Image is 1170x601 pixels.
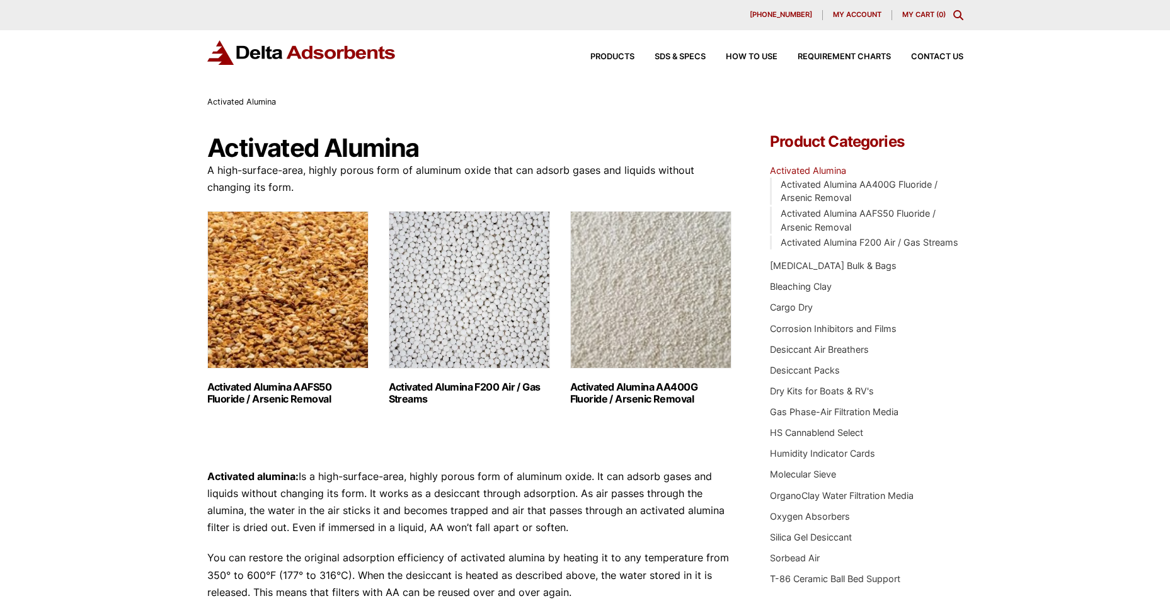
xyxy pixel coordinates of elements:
img: Activated Alumina AA400G Fluoride / Arsenic Removal [570,211,731,369]
a: Products [570,53,634,61]
a: Silica Gel Desiccant [770,532,852,542]
a: Bleaching Clay [770,281,832,292]
a: My account [823,10,892,20]
p: You can restore the original adsorption efficiency of activated alumina by heating it to any temp... [207,549,733,601]
span: Requirement Charts [798,53,891,61]
div: Toggle Modal Content [953,10,963,20]
a: Visit product category Activated Alumina AA400G Fluoride / Arsenic Removal [570,211,731,405]
strong: Activated alumina: [207,470,299,483]
span: SDS & SPECS [655,53,706,61]
span: 0 [939,10,943,19]
a: Requirement Charts [777,53,891,61]
h2: Activated Alumina F200 Air / Gas Streams [389,381,550,405]
img: Activated Alumina F200 Air / Gas Streams [389,211,550,369]
p: Is a high-surface-area, highly porous form of aluminum oxide. It can adsorb gases and liquids wit... [207,468,733,537]
a: Desiccant Packs [770,365,840,375]
a: Activated Alumina AAFS50 Fluoride / Arsenic Removal [781,208,936,232]
p: A high-surface-area, highly porous form of aluminum oxide that can adsorb gases and liquids witho... [207,162,733,196]
a: Visit product category Activated Alumina F200 Air / Gas Streams [389,211,550,405]
a: Activated Alumina AA400G Fluoride / Arsenic Removal [781,179,938,203]
span: My account [833,11,881,18]
h4: Product Categories [770,134,963,149]
a: Dry Kits for Boats & RV's [770,386,874,396]
span: Products [590,53,634,61]
span: [PHONE_NUMBER] [750,11,812,18]
a: Contact Us [891,53,963,61]
a: Corrosion Inhibitors and Films [770,323,897,334]
a: Desiccant Air Breathers [770,344,869,355]
a: T-86 Ceramic Ball Bed Support [770,573,900,584]
a: Activated Alumina [770,165,846,176]
a: Molecular Sieve [770,469,836,479]
a: Gas Phase-Air Filtration Media [770,406,898,417]
a: Cargo Dry [770,302,813,312]
a: Sorbead Air [770,552,820,563]
a: Oxygen Absorbers [770,511,850,522]
a: [PHONE_NUMBER] [740,10,823,20]
span: Contact Us [911,53,963,61]
a: SDS & SPECS [634,53,706,61]
h2: Activated Alumina AA400G Fluoride / Arsenic Removal [570,381,731,405]
a: My Cart (0) [902,10,946,19]
a: HS Cannablend Select [770,427,863,438]
a: How to Use [706,53,777,61]
img: Delta Adsorbents [207,40,396,65]
a: Activated Alumina F200 Air / Gas Streams [781,237,958,248]
h1: Activated Alumina [207,134,733,162]
span: Activated Alumina [207,97,276,106]
span: How to Use [726,53,777,61]
a: [MEDICAL_DATA] Bulk & Bags [770,260,897,271]
h2: Activated Alumina AAFS50 Fluoride / Arsenic Removal [207,381,369,405]
a: Humidity Indicator Cards [770,448,875,459]
a: Visit product category Activated Alumina AAFS50 Fluoride / Arsenic Removal [207,211,369,405]
img: Activated Alumina AAFS50 Fluoride / Arsenic Removal [207,211,369,369]
a: OrganoClay Water Filtration Media [770,490,914,501]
